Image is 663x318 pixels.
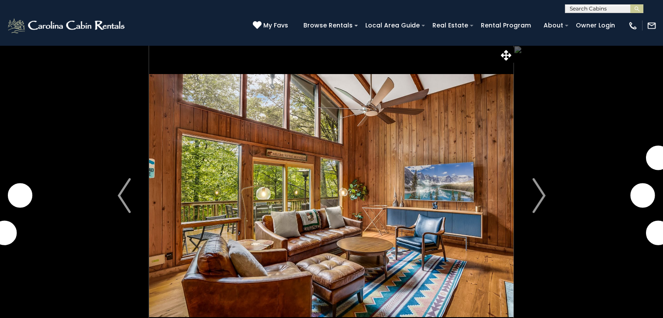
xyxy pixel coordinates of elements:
img: phone-regular-white.png [628,21,638,30]
a: Browse Rentals [299,19,357,32]
a: My Favs [253,21,290,30]
a: Owner Login [571,19,619,32]
a: Real Estate [428,19,473,32]
img: arrow [532,178,545,213]
span: My Favs [263,21,288,30]
a: About [539,19,568,32]
img: mail-regular-white.png [647,21,656,30]
a: Local Area Guide [361,19,424,32]
img: arrow [118,178,131,213]
a: Rental Program [476,19,535,32]
img: White-1-2.png [7,17,127,34]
